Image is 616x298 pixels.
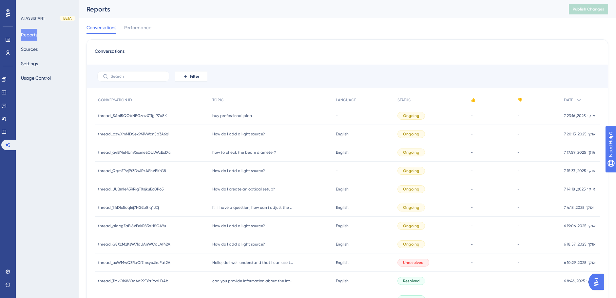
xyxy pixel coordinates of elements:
span: CONVERSATION ID [98,97,132,103]
span: English [336,260,349,265]
span: Ongoing [403,131,419,137]
span: TOPIC [212,97,224,103]
span: Conversations [87,24,116,31]
span: thread_QqmZPvjPf3DwlRzAShVBKrG8 [98,168,166,173]
span: English [336,223,349,228]
span: English [336,242,349,247]
span: Filter [190,74,199,79]
span: - [517,150,519,155]
span: 👎 [517,97,522,103]
div: Reports [87,5,552,14]
span: - [517,223,519,228]
span: 7 אוק׳ 2025, 4:18 [564,205,594,210]
span: DATE [564,97,573,103]
span: - [517,131,519,137]
span: - [517,278,519,284]
span: - [471,187,473,192]
span: 7 אוק׳ 2025, 20:13 [564,131,596,137]
span: How do I add a light source? [212,168,265,173]
span: 7 אוק׳ 2025, 14:18 [564,187,595,192]
span: how to check the beam diameter? [212,150,276,155]
span: - [471,150,473,155]
span: - [517,242,519,247]
span: Hello, do I well understand that I can use this software only during 7 dazs free? [212,260,294,265]
span: - [471,242,473,247]
span: 👍 [471,97,476,103]
span: thread_1i4Dlx5cql6j7HG2b8Iq1tCj [98,205,159,210]
span: - [471,205,473,210]
span: Resolved [403,278,420,284]
span: 7 אוק׳ 2025, 23:16 [564,113,595,118]
span: - [471,168,473,173]
span: LANGUAGE [336,97,356,103]
span: - [471,131,473,137]
span: Ongoing [403,242,419,247]
span: - [336,168,338,173]
span: buy professional plan [212,113,252,118]
span: thread_uxWMwQZRaCf7mxycJkuFat2A [98,260,170,265]
span: thread_pzwXmMDSex94TvWcn5b3A6ql [98,131,169,137]
span: English [336,131,349,137]
span: English [336,187,349,192]
span: hi. i have a question, how can i adjust the beam diameter to 5mm? [212,205,294,210]
span: How do I add a light source? [212,131,265,137]
span: thread_SAoI5QObNBGzazX1TgIPZu8K [98,113,167,118]
span: 7 אוק׳ 2025, 15:37 [564,168,595,173]
span: Conversations [95,48,125,59]
span: thread_JUBmIe43RRigTXsjkuEc0Po5 [98,187,164,192]
span: Need Help? [15,2,41,10]
div: AI ASSISTANT [21,16,45,21]
span: English [336,278,349,284]
div: BETA [60,16,75,21]
span: - [471,278,473,284]
span: Ongoing [403,187,419,192]
button: Publish Changes [569,4,608,14]
span: Publish Changes [573,7,604,12]
span: - [517,168,519,173]
span: - [517,205,519,210]
span: How do I add a light source? [212,242,265,247]
span: Ongoing [403,150,419,155]
span: thread_TMkOI6WOd4d99FYrz96bLDAb [98,278,168,284]
button: Sources [21,43,38,55]
span: thread_G8XzMzKsW7laUAnWCdLAf42A [98,242,170,247]
span: How do I create an optical setup? [212,187,275,192]
span: 6 אוק׳ 2025, 18:57 [564,242,596,247]
span: Ongoing [403,168,419,173]
span: - [471,260,473,265]
span: - [471,113,473,118]
span: 6 אוק׳ 2025, 19:06 [564,223,596,228]
button: Settings [21,58,38,70]
span: thread_alacgZaBI8VFekR83aHSO49u [98,223,166,228]
span: - [517,113,519,118]
span: - [471,223,473,228]
span: - [517,260,519,265]
button: Filter [175,71,207,82]
button: Reports [21,29,37,41]
span: Ongoing [403,223,419,228]
span: can you provide information about the intensity map? [212,278,294,284]
span: Performance [124,24,151,31]
span: Unresolved [403,260,424,265]
iframe: UserGuiding AI Assistant Launcher [588,272,608,292]
span: 7 אוק׳ 2025, 17:59 [564,150,595,155]
span: - [517,187,519,192]
input: Search [111,74,164,79]
span: thread_a4BMeHbmX6xmeEOULWcEcIXc [98,150,171,155]
span: 6 אוק׳ 2025, 10:29 [564,260,596,265]
span: 6 אוק׳ 2025, 8:46 [564,278,594,284]
button: Usage Control [21,72,51,84]
span: Ongoing [403,113,419,118]
span: - [336,113,338,118]
span: STATUS [397,97,411,103]
span: Ongoing [403,205,419,210]
span: How do I add a light source? [212,223,265,228]
span: English [336,150,349,155]
span: English [336,205,349,210]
